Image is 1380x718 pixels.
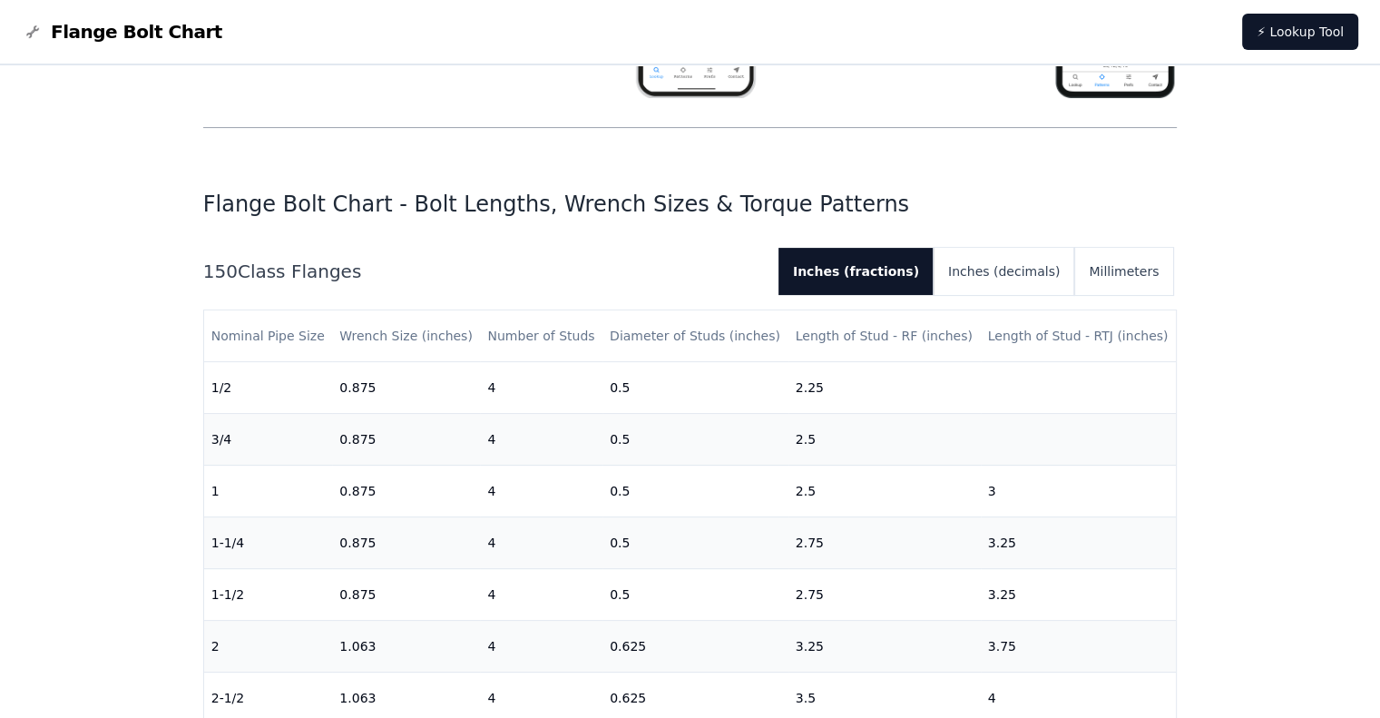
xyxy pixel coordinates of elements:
[22,21,44,43] img: Flange Bolt Chart Logo
[480,310,602,362] th: Number of Studs
[1074,248,1173,295] button: Millimeters
[602,466,788,517] td: 0.5
[332,466,480,517] td: 0.875
[204,517,333,569] td: 1-1/4
[332,362,480,414] td: 0.875
[480,621,602,673] td: 4
[788,362,981,414] td: 2.25
[981,310,1177,362] th: Length of Stud - RTJ (inches)
[602,621,788,673] td: 0.625
[332,414,480,466] td: 0.875
[602,362,788,414] td: 0.5
[204,569,333,621] td: 1-1/2
[602,569,788,621] td: 0.5
[332,310,480,362] th: Wrench Size (inches)
[332,517,480,569] td: 0.875
[981,466,1177,517] td: 3
[204,414,333,466] td: 3/4
[788,310,981,362] th: Length of Stud - RF (inches)
[51,19,222,44] span: Flange Bolt Chart
[204,466,333,517] td: 1
[480,466,602,517] td: 4
[788,569,981,621] td: 2.75
[602,310,788,362] th: Diameter of Studs (inches)
[480,569,602,621] td: 4
[788,414,981,466] td: 2.5
[778,248,934,295] button: Inches (fractions)
[1242,14,1358,50] a: ⚡ Lookup Tool
[480,362,602,414] td: 4
[203,259,764,284] h2: 150 Class Flanges
[788,466,981,517] td: 2.5
[332,621,480,673] td: 1.063
[981,517,1177,569] td: 3.25
[203,190,1178,219] h1: Flange Bolt Chart - Bolt Lengths, Wrench Sizes & Torque Patterns
[602,517,788,569] td: 0.5
[332,569,480,621] td: 0.875
[788,517,981,569] td: 2.75
[480,414,602,466] td: 4
[480,517,602,569] td: 4
[788,621,981,673] td: 3.25
[204,621,333,673] td: 2
[981,569,1177,621] td: 3.25
[22,19,222,44] a: Flange Bolt Chart LogoFlange Bolt Chart
[602,414,788,466] td: 0.5
[981,621,1177,673] td: 3.75
[934,248,1074,295] button: Inches (decimals)
[204,362,333,414] td: 1/2
[204,310,333,362] th: Nominal Pipe Size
